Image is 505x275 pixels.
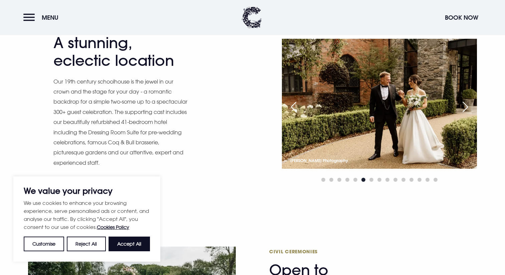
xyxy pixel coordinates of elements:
[97,224,129,230] a: Cookies Policy
[285,100,302,114] div: Previous slide
[24,187,150,195] p: We value your privacy
[409,178,413,182] span: Go to slide 12
[53,21,184,70] h2: A stunning, eclectic location
[369,178,373,182] span: Go to slide 7
[329,178,333,182] span: Go to slide 2
[393,178,397,182] span: Go to slide 10
[361,178,365,182] span: Go to slide 6
[385,178,389,182] span: Go to slide 9
[109,237,150,251] button: Accept All
[442,10,482,25] button: Book Now
[23,10,62,25] button: Menu
[457,100,474,114] div: Next slide
[434,178,438,182] span: Go to slide 15
[42,14,58,21] span: Menu
[401,178,405,182] span: Go to slide 11
[53,77,190,168] p: Our 19th century schoolhouse is the jewel in our crown and the stage for your day - a romantic ba...
[345,178,349,182] span: Go to slide 4
[426,178,430,182] span: Go to slide 14
[242,7,262,28] img: Clandeboye Lodge
[417,178,422,182] span: Go to slide 13
[321,178,325,182] span: Go to slide 1
[290,157,348,164] p: [PERSON_NAME] Photography
[24,199,150,231] p: We use cookies to enhance your browsing experience, serve personalised ads or content, and analys...
[13,176,160,262] div: We value your privacy
[337,178,341,182] span: Go to slide 3
[269,248,399,255] span: Civil Ceremonies
[353,178,357,182] span: Go to slide 5
[67,237,106,251] button: Reject All
[377,178,381,182] span: Go to slide 8
[24,237,64,251] button: Customise
[282,39,477,169] img: Wedding Venue Northern Ireland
